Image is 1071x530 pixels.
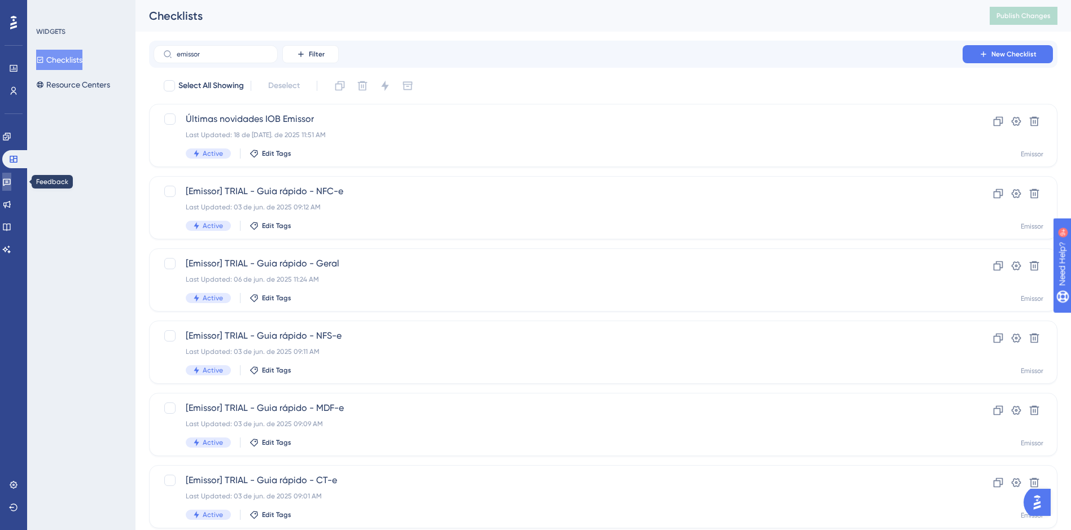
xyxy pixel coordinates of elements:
button: Edit Tags [250,149,291,158]
span: [Emissor] TRIAL - Guia rápido - Geral [186,257,930,270]
span: Select All Showing [178,79,244,93]
span: [Emissor] TRIAL - Guia rápido - MDF-e [186,401,930,415]
span: Filter [309,50,325,59]
input: Search [177,50,268,58]
span: Edit Tags [262,510,291,519]
span: Active [203,221,223,230]
button: Resource Centers [36,75,110,95]
span: Active [203,294,223,303]
div: Last Updated: 18 de [DATE]. de 2025 11:51 AM [186,130,930,139]
div: Last Updated: 03 de jun. de 2025 09:12 AM [186,203,930,212]
span: Need Help? [27,3,71,16]
div: Last Updated: 06 de jun. de 2025 11:24 AM [186,275,930,284]
span: Últimas novidades IOB Emissor [186,112,930,126]
button: Checklists [36,50,82,70]
span: Active [203,510,223,519]
span: [Emissor] TRIAL - Guia rápido - CT-e [186,474,930,487]
span: Publish Changes [996,11,1051,20]
div: Emissor [1021,439,1043,448]
div: Last Updated: 03 de jun. de 2025 09:11 AM [186,347,930,356]
span: New Checklist [991,50,1037,59]
span: Active [203,149,223,158]
div: WIDGETS [36,27,65,36]
div: Emissor [1021,366,1043,375]
span: [Emissor] TRIAL - Guia rápido - NFS-e [186,329,930,343]
button: New Checklist [963,45,1053,63]
button: Edit Tags [250,294,291,303]
button: Deselect [258,76,310,96]
div: Emissor [1021,150,1043,159]
div: Emissor [1021,222,1043,231]
span: Deselect [268,79,300,93]
button: Edit Tags [250,510,291,519]
button: Edit Tags [250,366,291,375]
button: Publish Changes [990,7,1057,25]
span: Edit Tags [262,438,291,447]
span: Active [203,366,223,375]
button: Edit Tags [250,221,291,230]
span: Edit Tags [262,149,291,158]
iframe: UserGuiding AI Assistant Launcher [1024,485,1057,519]
div: Emissor [1021,294,1043,303]
div: Last Updated: 03 de jun. de 2025 09:01 AM [186,492,930,501]
span: Edit Tags [262,366,291,375]
span: Edit Tags [262,221,291,230]
div: Checklists [149,8,961,24]
div: Last Updated: 03 de jun. de 2025 09:09 AM [186,419,930,428]
span: Edit Tags [262,294,291,303]
div: 9+ [77,6,84,15]
div: Emissor [1021,511,1043,520]
span: Active [203,438,223,447]
span: [Emissor] TRIAL - Guia rápido - NFC-e [186,185,930,198]
button: Filter [282,45,339,63]
button: Edit Tags [250,438,291,447]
